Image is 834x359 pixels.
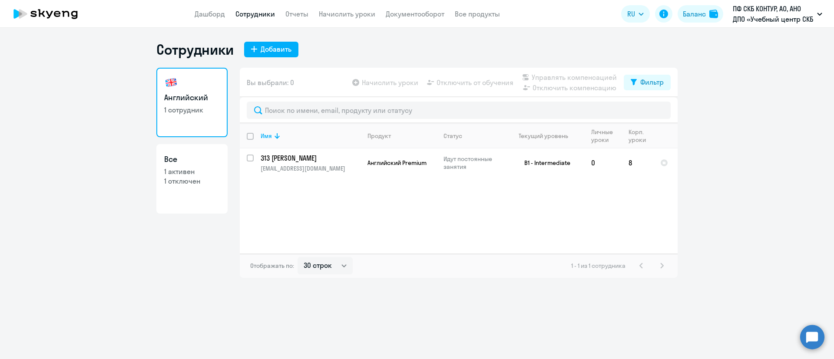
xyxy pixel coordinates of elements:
[195,10,225,18] a: Дашборд
[629,128,653,144] div: Корп. уроки
[455,10,500,18] a: Все продукты
[629,128,647,144] div: Корп. уроки
[164,92,220,103] h3: Английский
[591,128,621,144] div: Личные уроки
[235,10,275,18] a: Сотрудники
[591,128,616,144] div: Личные уроки
[709,10,718,18] img: balance
[519,132,568,140] div: Текущий уровень
[728,3,827,24] button: ПФ СКБ КОНТУР, АО, АНО ДПО «Учебный центр СКБ Контур» 2024
[571,262,625,270] span: 1 - 1 из 1 сотрудника
[503,148,584,177] td: B1 - Intermediate
[164,176,220,186] p: 1 отключен
[367,132,436,140] div: Продукт
[510,132,584,140] div: Текущий уровень
[443,155,503,171] p: Идут постоянные занятия
[621,5,650,23] button: RU
[678,5,723,23] button: Балансbalance
[156,144,228,214] a: Все1 активен1 отключен
[164,154,220,165] h3: Все
[584,148,622,177] td: 0
[164,76,178,89] img: english
[261,165,360,172] p: [EMAIL_ADDRESS][DOMAIN_NAME]
[261,132,360,140] div: Имя
[244,42,298,57] button: Добавить
[443,132,462,140] div: Статус
[261,153,360,163] a: 313 [PERSON_NAME]
[367,132,391,140] div: Продукт
[247,77,294,88] span: Вы выбрали: 0
[683,9,706,19] div: Баланс
[247,102,671,119] input: Поиск по имени, email, продукту или статусу
[733,3,814,24] p: ПФ СКБ КОНТУР, АО, АНО ДПО «Учебный центр СКБ Контур» 2024
[367,159,427,167] span: Английский Premium
[443,132,503,140] div: Статус
[164,167,220,176] p: 1 активен
[624,75,671,90] button: Фильтр
[622,148,653,177] td: 8
[640,77,664,87] div: Фильтр
[261,44,291,54] div: Добавить
[319,10,375,18] a: Начислить уроки
[261,132,272,140] div: Имя
[285,10,308,18] a: Отчеты
[156,41,234,58] h1: Сотрудники
[627,9,635,19] span: RU
[386,10,444,18] a: Документооборот
[156,68,228,137] a: Английский1 сотрудник
[261,153,359,163] p: 313 [PERSON_NAME]
[164,105,220,115] p: 1 сотрудник
[250,262,294,270] span: Отображать по:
